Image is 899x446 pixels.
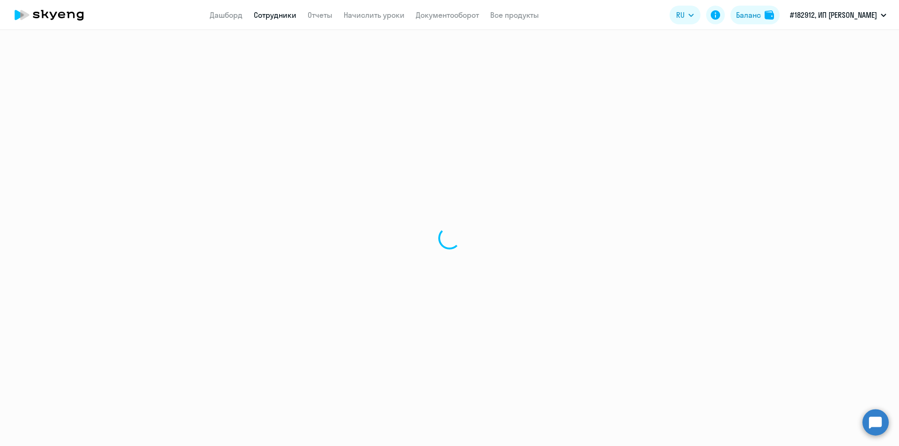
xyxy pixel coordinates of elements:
a: Все продукты [490,10,539,20]
button: Балансbalance [730,6,780,24]
img: balance [765,10,774,20]
a: Начислить уроки [344,10,405,20]
a: Отчеты [308,10,332,20]
div: Баланс [736,9,761,21]
a: Документооборот [416,10,479,20]
button: #182912, ИП [PERSON_NAME] [785,4,891,26]
button: RU [670,6,700,24]
p: #182912, ИП [PERSON_NAME] [790,9,877,21]
a: Дашборд [210,10,243,20]
span: RU [676,9,685,21]
a: Сотрудники [254,10,296,20]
